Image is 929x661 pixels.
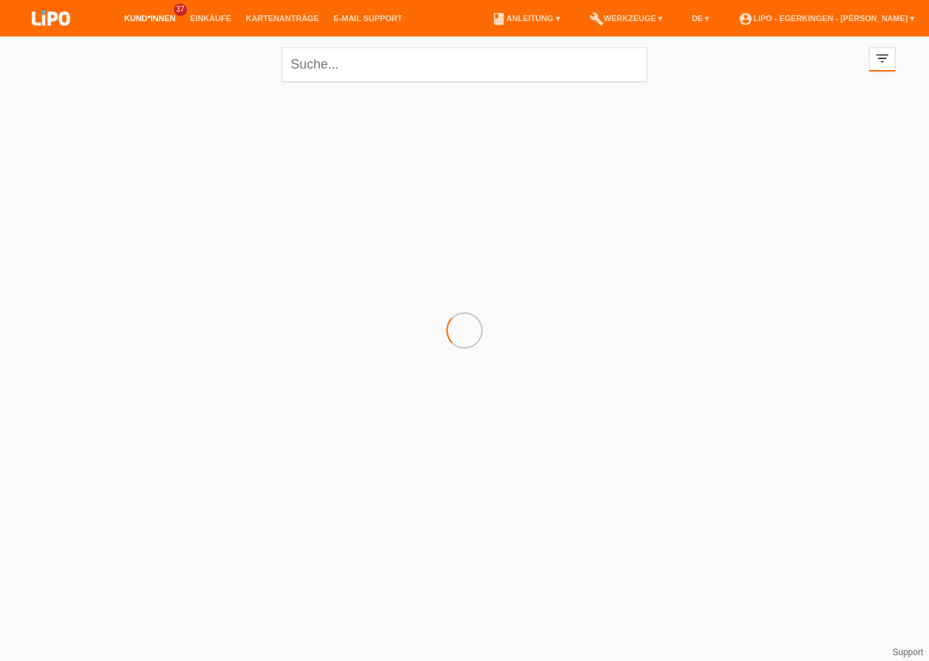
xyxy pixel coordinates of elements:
[174,4,187,16] span: 37
[326,14,410,23] a: E-Mail Support
[239,14,326,23] a: Kartenanträge
[15,30,88,41] a: LIPO pay
[492,12,506,26] i: book
[874,50,890,66] i: filter_list
[738,12,753,26] i: account_circle
[892,647,923,657] a: Support
[282,47,647,82] input: Suche...
[731,14,922,23] a: account_circleLIPO - Egerkingen - [PERSON_NAME] ▾
[582,14,670,23] a: buildWerkzeuge ▾
[183,14,238,23] a: Einkäufe
[484,14,567,23] a: bookAnleitung ▾
[589,12,604,26] i: build
[117,14,183,23] a: Kund*innen
[684,14,716,23] a: DE ▾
